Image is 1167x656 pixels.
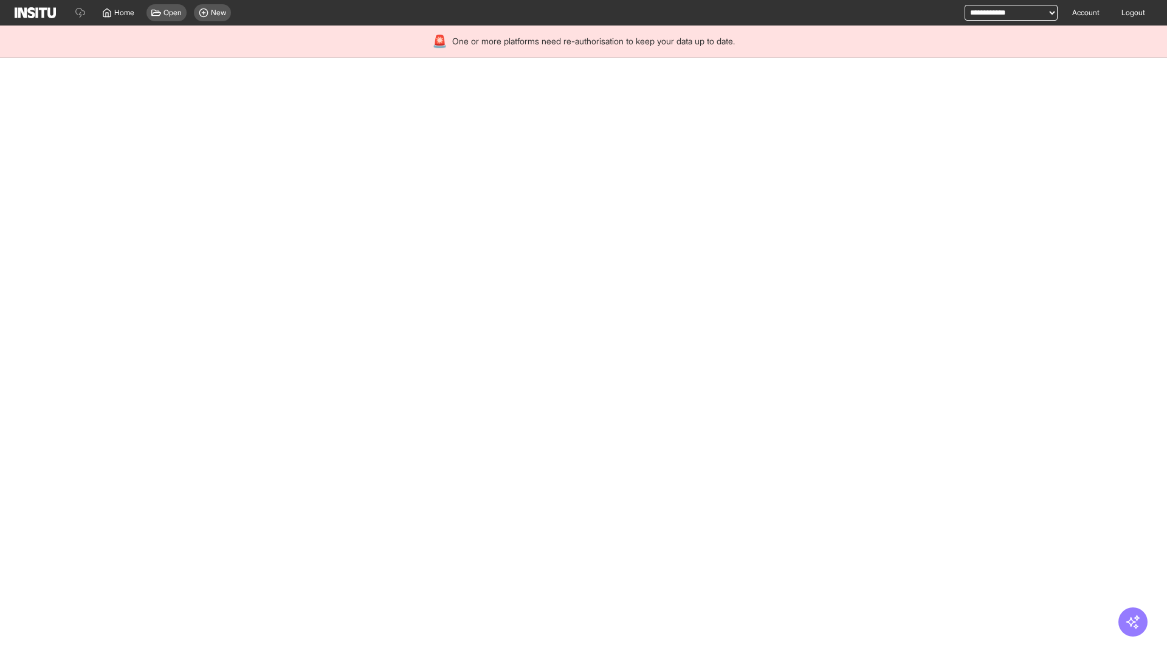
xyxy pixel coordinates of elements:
[15,7,56,18] img: Logo
[164,8,182,18] span: Open
[452,35,735,47] span: One or more platforms need re-authorisation to keep your data up to date.
[432,33,447,50] div: 🚨
[114,8,134,18] span: Home
[211,8,226,18] span: New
